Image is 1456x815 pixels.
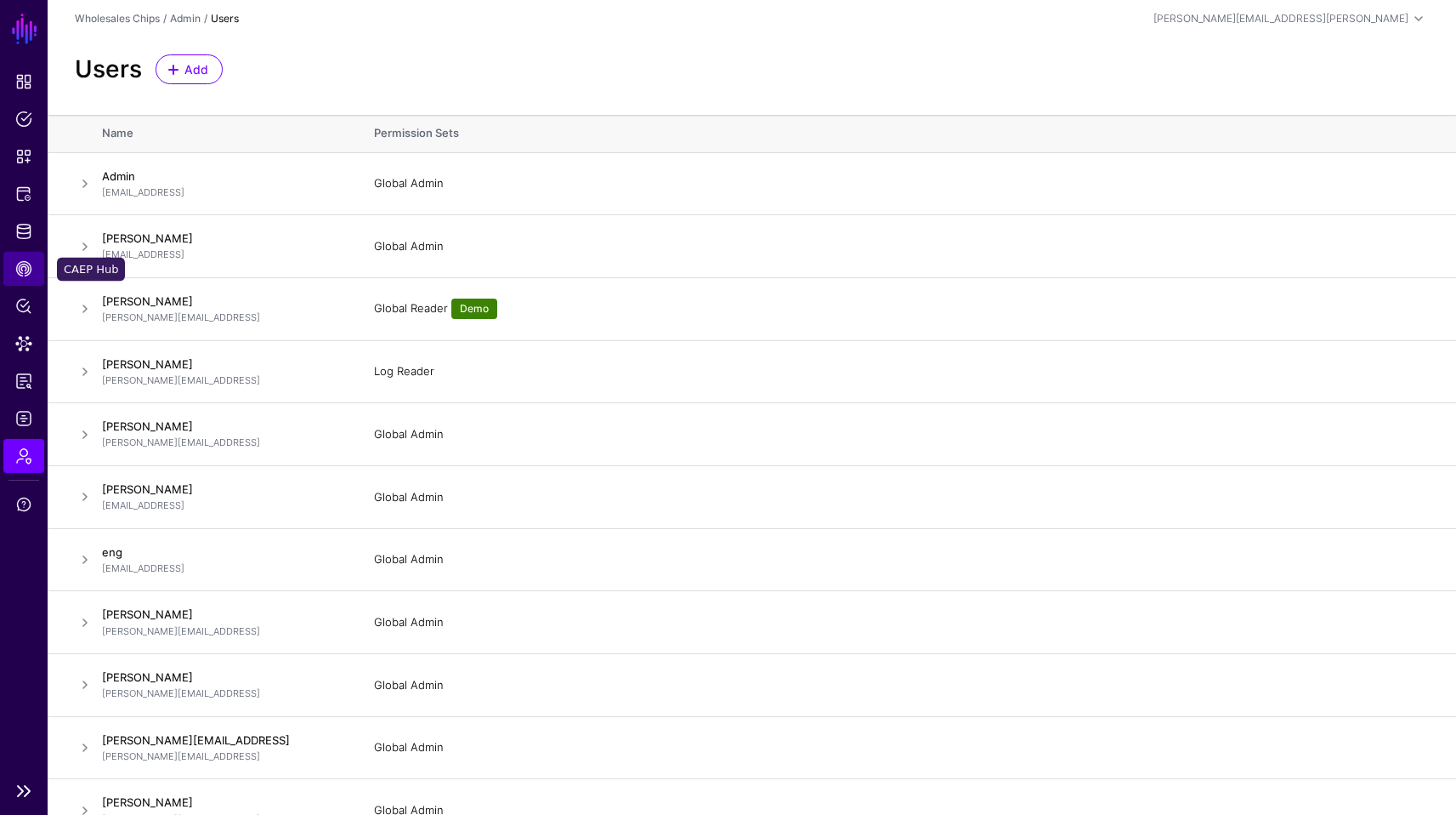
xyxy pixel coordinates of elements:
h4: [PERSON_NAME] [102,670,340,685]
div: Log Reader [374,363,1429,380]
span: Logs [15,410,32,427]
div: Global Admin [374,489,1429,506]
h4: [PERSON_NAME] [102,795,340,810]
p: [PERSON_NAME][EMAIL_ADDRESS] [102,436,340,450]
span: Policies [15,111,32,128]
div: [PERSON_NAME][EMAIL_ADDRESS][PERSON_NAME] [1153,11,1408,26]
div: / [160,11,170,26]
a: Reports [3,364,44,398]
p: [EMAIL_ADDRESS] [102,185,340,200]
h4: eng [102,544,340,560]
a: SGNL [10,10,39,48]
div: CAEP Hub [57,258,125,282]
p: [PERSON_NAME][EMAIL_ADDRESS] [102,624,340,639]
div: Global Reader [374,299,1429,319]
a: Policies [3,102,44,136]
p: [EMAIL_ADDRESS] [102,561,340,576]
div: Global Admin [374,614,1429,631]
p: [PERSON_NAME][EMAIL_ADDRESS] [102,373,340,388]
p: [PERSON_NAME][EMAIL_ADDRESS] [102,749,340,764]
span: Policy Lens [15,298,32,315]
a: Snippets [3,140,44,174]
th: Permission Sets [357,115,1456,152]
th: Name [102,115,357,152]
h4: [PERSON_NAME] [102,356,340,372]
h4: [PERSON_NAME] [102,294,340,309]
span: Dashboard [15,73,32,90]
div: Global Admin [374,175,1429,192]
div: Global Admin [374,739,1429,756]
div: / [201,11,211,26]
span: Demo [451,299,497,319]
span: Data Lens [15,335,32,352]
a: Wholesales Chips [75,12,160,25]
span: Protected Systems [15,185,32,202]
a: Admin [3,439,44,473]
p: [PERSON_NAME][EMAIL_ADDRESS] [102,687,340,701]
span: Reports [15,373,32,390]
h4: [PERSON_NAME] [102,231,340,246]
strong: Users [211,12,239,25]
span: Admin [15,447,32,464]
a: Identity Data Fabric [3,214,44,248]
p: [EMAIL_ADDRESS] [102,499,340,513]
a: Policy Lens [3,289,44,323]
span: Add [183,60,211,78]
a: Add [156,54,223,84]
p: [PERSON_NAME][EMAIL_ADDRESS] [102,311,340,325]
a: Data Lens [3,327,44,361]
div: Global Admin [374,551,1429,568]
span: CAEP Hub [15,260,32,277]
div: Global Admin [374,238,1429,255]
a: Logs [3,402,44,436]
span: Identity Data Fabric [15,223,32,240]
h2: Users [75,55,142,84]
a: Dashboard [3,65,44,99]
p: [EMAIL_ADDRESS] [102,248,340,262]
a: CAEP Hub [3,252,44,286]
span: Snippets [15,148,32,165]
a: Admin [170,12,201,25]
h4: [PERSON_NAME] [102,419,340,434]
div: Global Admin [374,426,1429,443]
h4: [PERSON_NAME][EMAIL_ADDRESS] [102,732,340,748]
h4: Admin [102,168,340,184]
h4: [PERSON_NAME] [102,482,340,497]
div: Global Admin [374,677,1429,694]
h4: [PERSON_NAME] [102,607,340,622]
span: Support [15,496,32,513]
a: Protected Systems [3,177,44,211]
